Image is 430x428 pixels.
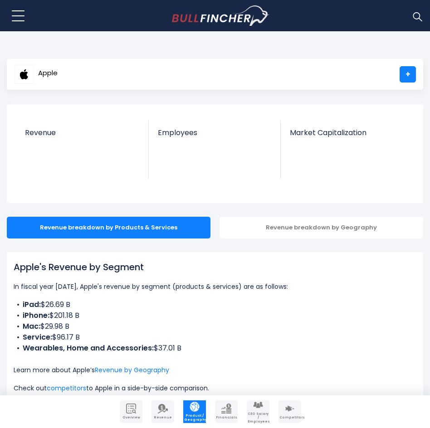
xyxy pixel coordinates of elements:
span: Market Capitalization [290,128,404,137]
div: Revenue breakdown by Products & Services [7,217,210,238]
a: Company Financials [215,400,238,423]
b: iPhone: [23,310,49,321]
img: AAPL logo [15,65,34,84]
li: $201.18 B [14,310,416,321]
span: Revenue [152,416,173,419]
b: Mac: [23,321,40,331]
li: $37.01 B [14,343,416,354]
span: Financials [216,416,237,419]
div: Revenue breakdown by Geography [220,217,423,238]
b: iPad: [23,299,41,310]
a: Company Competitors [279,400,301,423]
a: Revenue by Geography [95,365,169,374]
a: competitors [47,384,86,393]
span: Employees [158,128,272,137]
span: Competitors [279,416,300,419]
a: + [400,66,416,83]
span: Product / Geography [184,414,205,422]
p: Check out to Apple in a side-by-side comparison. [14,383,416,394]
a: Market Capitalization [281,120,413,152]
a: Company Employees [247,400,269,423]
span: Overview [121,416,142,419]
b: Wearables, Home and Accessories: [23,343,154,353]
li: $29.98 B [14,321,416,332]
a: Employees [149,120,281,152]
p: In fiscal year [DATE], Apple's revenue by segment (products & services) are as follows: [14,281,416,292]
a: Company Overview [120,400,142,423]
span: Revenue [25,128,140,137]
a: Company Revenue [151,400,174,423]
li: $26.69 B [14,299,416,310]
span: Apple [38,69,58,77]
a: Apple [14,66,58,83]
h1: Apple's Revenue by Segment [14,260,416,274]
li: $96.17 B [14,332,416,343]
img: bullfincher logo [172,5,269,26]
p: Learn more about Apple’s [14,365,416,375]
a: Go to homepage [172,5,269,26]
span: CEO Salary / Employees [248,412,269,423]
b: Service: [23,332,52,342]
a: Company Product/Geography [183,400,206,423]
a: Revenue [16,120,149,152]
